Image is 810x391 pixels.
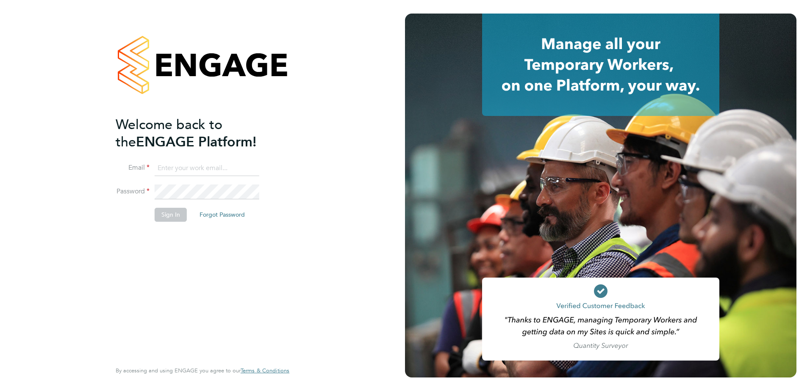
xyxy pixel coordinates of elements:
[193,208,252,221] button: Forgot Password
[155,161,259,176] input: Enter your work email...
[241,367,289,374] span: Terms & Conditions
[155,208,187,221] button: Sign In
[116,116,222,150] span: Welcome back to the
[116,116,281,151] h2: ENGAGE Platform!
[241,367,289,374] a: Terms & Conditions
[116,367,289,374] span: By accessing and using ENGAGE you agree to our
[116,163,150,172] label: Email
[116,187,150,196] label: Password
